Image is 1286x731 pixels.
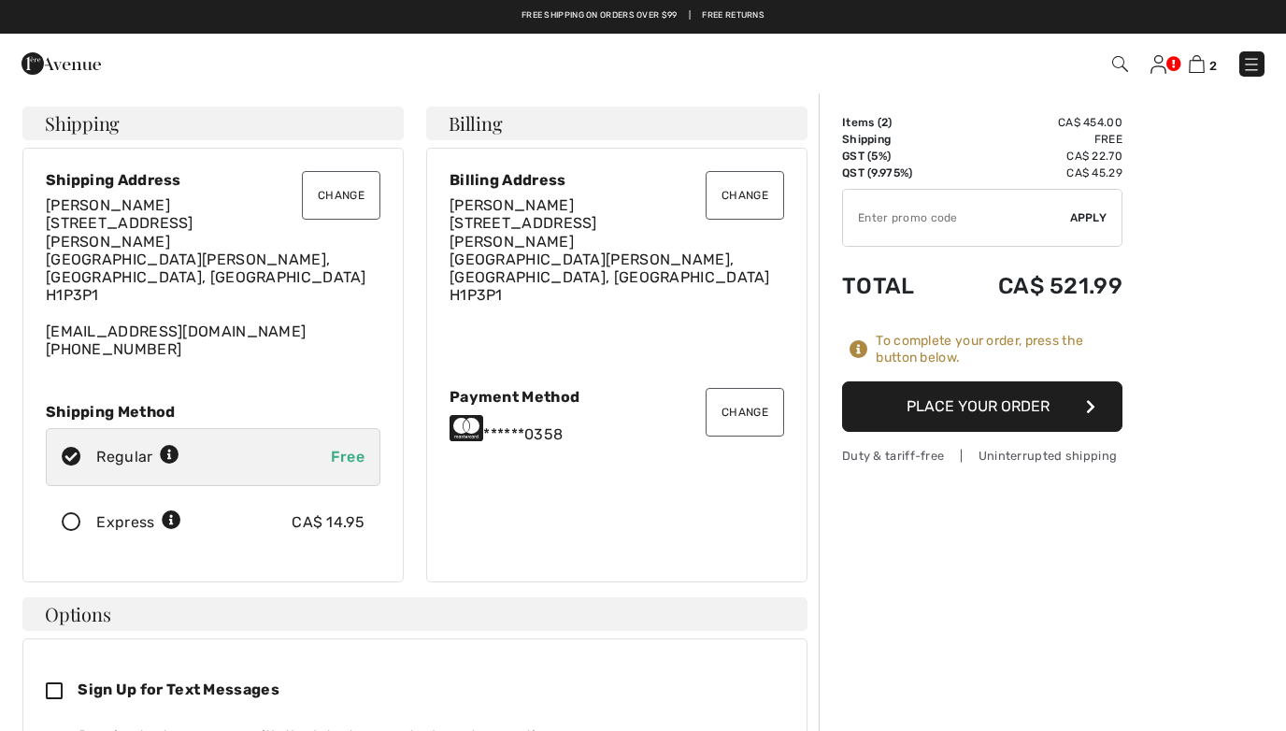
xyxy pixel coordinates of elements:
span: [STREET_ADDRESS][PERSON_NAME] [GEOGRAPHIC_DATA][PERSON_NAME], [GEOGRAPHIC_DATA], [GEOGRAPHIC_DATA... [46,214,366,304]
span: [PERSON_NAME] [450,196,574,214]
td: CA$ 521.99 [945,254,1122,318]
span: [STREET_ADDRESS][PERSON_NAME] [GEOGRAPHIC_DATA][PERSON_NAME], [GEOGRAPHIC_DATA], [GEOGRAPHIC_DATA... [450,214,770,304]
span: 2 [1209,59,1217,73]
span: Billing [449,114,502,133]
div: Regular [96,446,179,468]
div: Express [96,511,181,534]
span: [PERSON_NAME] [46,196,170,214]
button: Change [706,171,784,220]
span: Shipping [45,114,120,133]
a: 2 [1189,52,1217,75]
td: CA$ 45.29 [945,165,1122,181]
img: Shopping Bag [1189,55,1205,73]
img: Menu [1242,55,1261,74]
img: My Info [1150,55,1166,74]
td: GST (5%) [842,148,945,165]
img: Search [1112,56,1128,72]
div: To complete your order, press the button below. [876,333,1122,366]
td: QST (9.975%) [842,165,945,181]
span: Sign Up for Text Messages [78,681,279,698]
td: CA$ 22.70 [945,148,1122,165]
td: Shipping [842,131,945,148]
img: 1ère Avenue [21,45,101,82]
div: Shipping Method [46,403,380,421]
a: 1ère Avenue [21,53,101,71]
span: 2 [881,116,888,129]
span: Apply [1070,209,1107,226]
a: Free shipping on orders over $99 [522,9,678,22]
td: Free [945,131,1122,148]
div: Shipping Address [46,171,380,189]
span: | [689,9,691,22]
div: Billing Address [450,171,784,189]
button: Change [302,171,380,220]
input: Promo code [843,190,1070,246]
span: Free [331,448,364,466]
div: CA$ 14.95 [292,511,364,534]
td: Total [842,254,945,318]
button: Place Your Order [842,381,1122,432]
div: Duty & tariff-free | Uninterrupted shipping [842,447,1122,465]
div: Payment Method [450,388,784,406]
h4: Options [22,597,807,631]
a: Free Returns [702,9,764,22]
button: Change [706,388,784,437]
td: Items ( ) [842,114,945,131]
div: [EMAIL_ADDRESS][DOMAIN_NAME] [PHONE_NUMBER] [46,196,380,358]
td: CA$ 454.00 [945,114,1122,131]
